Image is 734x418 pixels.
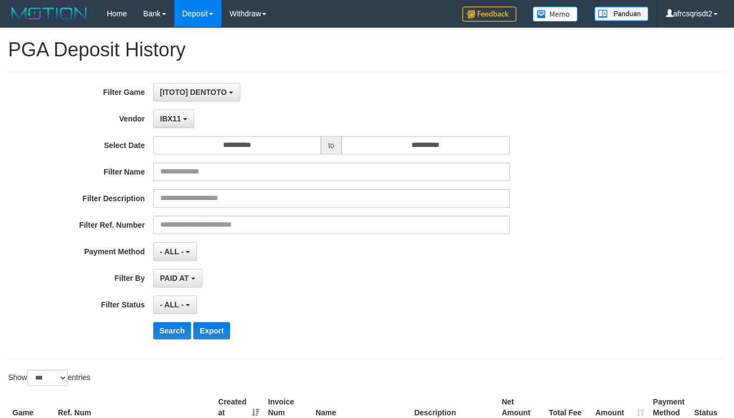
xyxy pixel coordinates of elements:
button: Export [193,322,230,339]
span: - ALL - [160,247,184,256]
img: MOTION_logo.png [8,5,90,22]
img: Button%20Memo.svg [533,7,578,22]
label: Show entries [8,370,90,386]
span: IBX11 [160,114,181,123]
img: panduan.png [594,7,648,21]
button: [ITOTO] DENTOTO [153,83,240,101]
select: Showentries [27,370,68,386]
span: to [321,136,342,155]
span: [ITOTO] DENTOTO [160,88,227,97]
button: IBX11 [153,110,195,128]
h1: PGA Deposit History [8,39,726,61]
span: PAID AT [160,274,189,282]
button: Search [153,322,192,339]
img: Feedback.jpg [462,7,516,22]
button: - ALL - [153,242,197,261]
span: - ALL - [160,300,184,309]
button: PAID AT [153,269,202,287]
button: - ALL - [153,295,197,314]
